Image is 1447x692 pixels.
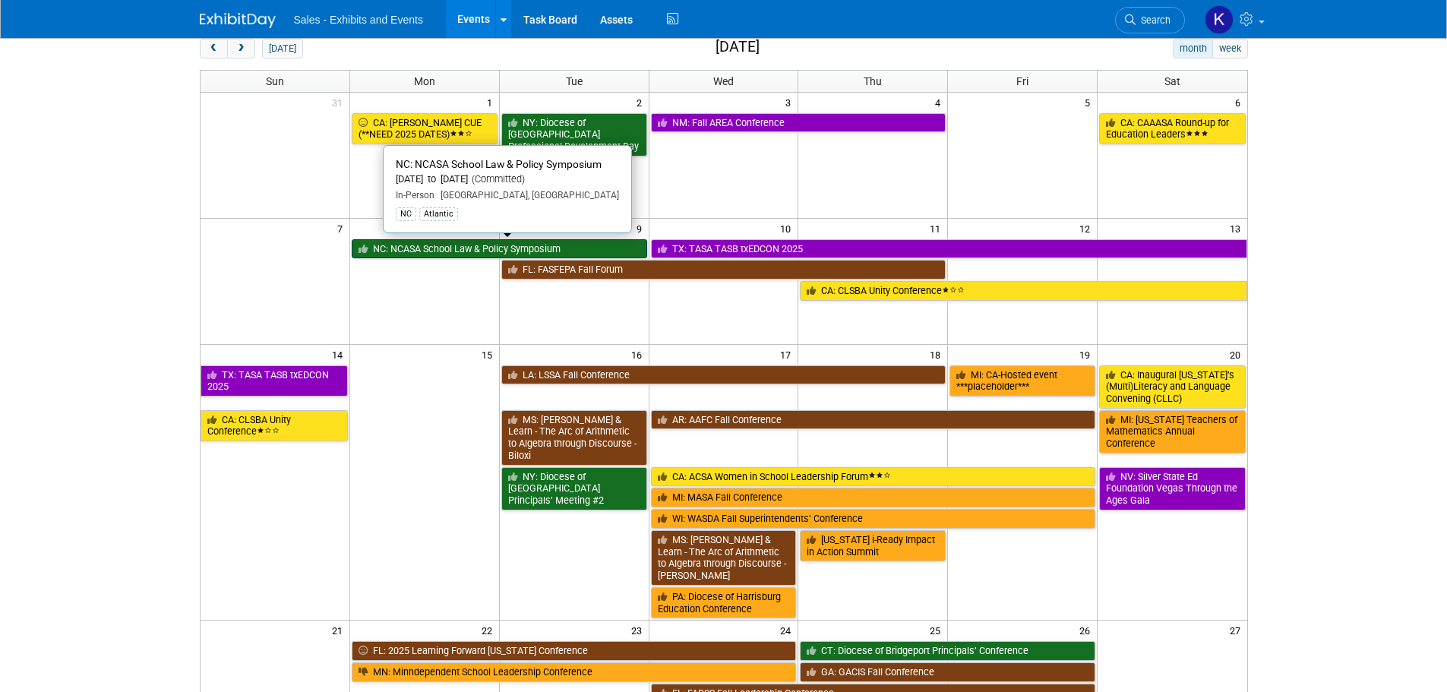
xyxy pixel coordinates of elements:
[396,158,602,170] span: NC: NCASA School Law & Policy Symposium
[501,260,946,280] a: FL: FASFEPA Fall Forum
[713,75,734,87] span: Wed
[800,662,1095,682] a: GA: GACIS Fall Conference
[1099,113,1245,144] a: CA: CAAASA Round-up for Education Leaders
[352,239,647,259] a: NC: NCASA School Law & Policy Symposium
[800,641,1095,661] a: CT: Diocese of Bridgeport Principals’ Conference
[1228,621,1247,640] span: 27
[396,190,434,201] span: In-Person
[928,621,947,640] span: 25
[800,281,1246,301] a: CA: CLSBA Unity Conference
[1228,219,1247,238] span: 13
[501,365,946,385] a: LA: LSSA Fall Conference
[651,530,797,586] a: MS: [PERSON_NAME] & Learn - The Arc of Arithmetic to Algebra through Discourse - [PERSON_NAME]
[928,219,947,238] span: 11
[501,467,647,510] a: NY: Diocese of [GEOGRAPHIC_DATA] Principals’ Meeting #2
[1078,345,1097,364] span: 19
[651,467,1096,487] a: CA: ACSA Women in School Leadership Forum
[468,173,525,185] span: (Committed)
[635,93,649,112] span: 2
[1099,467,1245,510] a: NV: Silver State Ed Foundation Vegas Through the Ages Gala
[200,39,228,58] button: prev
[630,621,649,640] span: 23
[227,39,255,58] button: next
[1173,39,1213,58] button: month
[784,93,798,112] span: 3
[1234,93,1247,112] span: 6
[480,621,499,640] span: 22
[201,410,348,441] a: CA: CLSBA Unity Conference
[566,75,583,87] span: Tue
[396,173,619,186] div: [DATE] to [DATE]
[485,93,499,112] span: 1
[800,530,946,561] a: [US_STATE] i-Ready Impact in Action Summit
[949,365,1095,397] a: MI: CA-Hosted event ***placeholder***
[501,113,647,156] a: NY: Diocese of [GEOGRAPHIC_DATA] Professional Development Day
[716,39,760,55] h2: [DATE]
[352,662,797,682] a: MN: Minndependent School Leadership Conference
[419,207,458,221] div: Atlantic
[501,410,647,466] a: MS: [PERSON_NAME] & Learn - The Arc of Arithmetic to Algebra through Discourse - Biloxi
[336,219,349,238] span: 7
[1016,75,1028,87] span: Fri
[651,239,1247,259] a: TX: TASA TASB txEDCON 2025
[414,75,435,87] span: Mon
[1228,345,1247,364] span: 20
[934,93,947,112] span: 4
[630,345,649,364] span: 16
[1205,5,1234,34] img: Kara Haven
[1136,14,1171,26] span: Search
[330,345,349,364] span: 14
[262,39,302,58] button: [DATE]
[330,93,349,112] span: 31
[266,75,284,87] span: Sun
[779,621,798,640] span: 24
[1115,7,1185,33] a: Search
[480,345,499,364] span: 15
[1099,365,1245,409] a: CA: Inaugural [US_STATE]’s (Multi)Literacy and Language Convening (CLLC)
[651,113,946,133] a: NM: Fall AREA Conference
[330,621,349,640] span: 21
[651,587,797,618] a: PA: Diocese of Harrisburg Education Conference
[352,113,498,144] a: CA: [PERSON_NAME] CUE (**NEED 2025 DATES)
[864,75,882,87] span: Thu
[651,488,1096,507] a: MI: MASA Fall Conference
[352,641,797,661] a: FL: 2025 Learning Forward [US_STATE] Conference
[200,13,276,28] img: ExhibitDay
[1164,75,1180,87] span: Sat
[434,190,619,201] span: [GEOGRAPHIC_DATA], [GEOGRAPHIC_DATA]
[651,410,1096,430] a: AR: AAFC Fall Conference
[201,365,348,397] a: TX: TASA TASB txEDCON 2025
[1078,219,1097,238] span: 12
[779,345,798,364] span: 17
[294,14,423,26] span: Sales - Exhibits and Events
[1212,39,1247,58] button: week
[1078,621,1097,640] span: 26
[396,207,416,221] div: NC
[928,345,947,364] span: 18
[651,509,1096,529] a: WI: WASDA Fall Superintendents’ Conference
[1083,93,1097,112] span: 5
[1099,410,1245,453] a: MI: [US_STATE] Teachers of Mathematics Annual Conference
